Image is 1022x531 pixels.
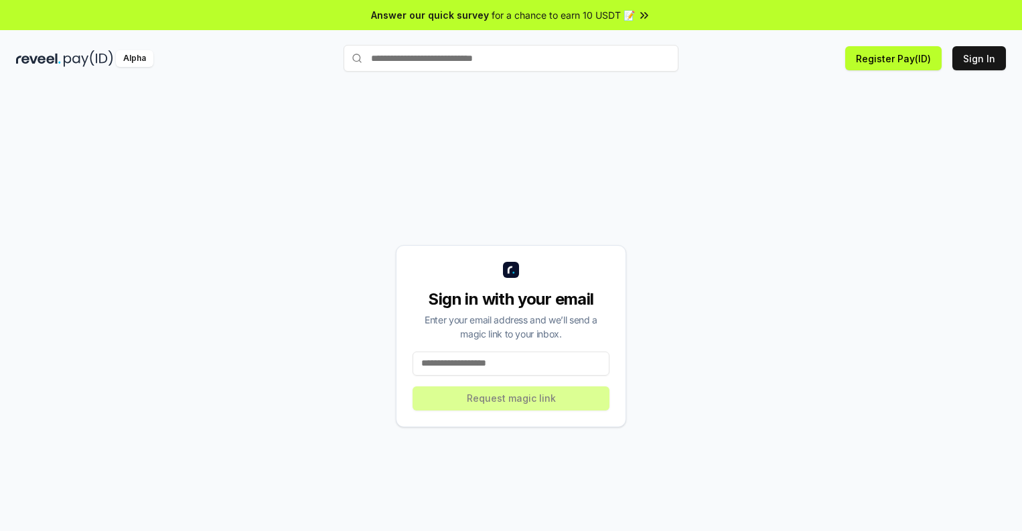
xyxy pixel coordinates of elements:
img: pay_id [64,50,113,67]
button: Register Pay(ID) [845,46,942,70]
div: Alpha [116,50,153,67]
span: for a chance to earn 10 USDT 📝 [492,8,635,22]
span: Answer our quick survey [371,8,489,22]
div: Enter your email address and we’ll send a magic link to your inbox. [413,313,609,341]
button: Sign In [952,46,1006,70]
div: Sign in with your email [413,289,609,310]
img: reveel_dark [16,50,61,67]
img: logo_small [503,262,519,278]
